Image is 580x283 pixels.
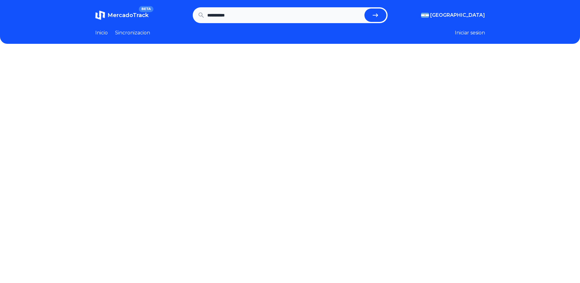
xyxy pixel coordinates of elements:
[115,29,150,37] a: Sincronizacion
[421,12,485,19] button: [GEOGRAPHIC_DATA]
[107,12,149,19] span: MercadoTrack
[455,29,485,37] button: Iniciar sesion
[95,29,108,37] a: Inicio
[139,6,153,12] span: BETA
[95,10,105,20] img: MercadoTrack
[430,12,485,19] span: [GEOGRAPHIC_DATA]
[95,10,149,20] a: MercadoTrackBETA
[421,13,429,18] img: Argentina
